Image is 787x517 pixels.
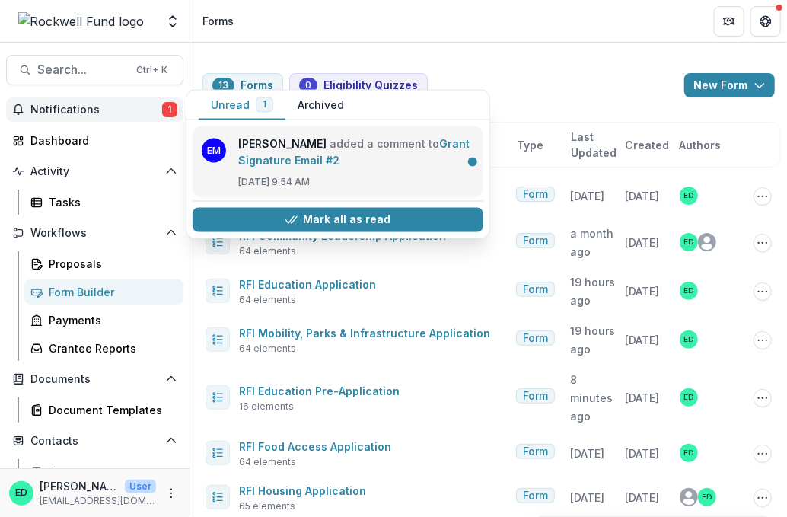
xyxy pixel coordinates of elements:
div: Estevan D. Delgado [683,394,693,401]
a: Grantee Reports [24,336,183,361]
span: Notifications [30,104,162,116]
p: User [125,480,156,493]
span: 1 [263,99,266,110]
div: Estevan D. Delgado [683,287,693,295]
div: Forms [202,13,234,29]
button: Mark all as read [193,208,483,232]
div: Document Templates [49,402,171,418]
span: [DATE] [625,391,659,404]
button: Options [754,445,772,463]
span: a month ago [571,227,614,258]
div: Estevan D. Delgado [683,336,693,343]
span: [DATE] [625,333,659,346]
a: Tasks [24,190,183,215]
button: Get Help [750,6,781,37]
button: Options [754,489,772,507]
button: Open Contacts [6,429,183,453]
img: Rockwell Fund logo [18,12,145,30]
button: New Form [684,73,775,97]
nav: breadcrumb [196,10,240,32]
div: Grantees [49,464,171,480]
span: 64 elements [239,244,296,258]
div: Form Builder [49,284,171,300]
span: 19 hours ago [571,324,616,356]
button: Options [754,389,772,407]
span: Form [523,188,548,201]
a: Document Templates [24,397,183,423]
div: Grantee Reports [49,340,171,356]
a: Proposals [24,251,183,276]
button: Unread [199,91,285,120]
span: 1 [162,102,177,117]
div: Estevan D. Delgado [683,192,693,199]
span: Form [523,332,548,345]
span: Last Updated [571,129,619,161]
span: [DATE] [625,190,659,203]
div: Payments [49,312,171,328]
button: Open Workflows [6,221,183,245]
span: Activity [30,165,159,178]
button: Open entity switcher [162,6,183,37]
div: Tasks [49,194,171,210]
span: Contacts [30,435,159,448]
button: Options [754,187,772,206]
span: 64 elements [239,293,296,307]
span: Form [523,235,548,247]
span: [DATE] [571,447,605,460]
span: 0 [305,80,311,91]
span: Form [523,283,548,296]
span: 13 [218,80,228,91]
span: Documents [30,373,159,386]
button: More [162,484,180,503]
div: Dashboard [30,132,171,148]
span: Authors [679,137,721,153]
p: [EMAIL_ADDRESS][DOMAIN_NAME] [40,494,156,508]
span: 65 elements [239,499,295,513]
a: RFI Housing Application [239,484,366,497]
span: Form [523,490,548,503]
a: Grant Signature Email #2 [238,137,470,167]
span: [DATE] [625,236,659,249]
button: Open Documents [6,367,183,391]
div: Proposals [49,256,171,272]
button: Options [754,282,772,301]
p: [PERSON_NAME] [40,478,119,494]
button: Options [754,234,772,252]
button: Eligibility Quizzes [289,73,428,97]
button: Open Activity [6,159,183,184]
svg: avatar [698,233,716,251]
div: Estevan D. Delgado [702,493,712,501]
span: 16 elements [239,400,294,413]
span: 64 elements [239,342,296,356]
span: Form [523,390,548,403]
span: [DATE] [571,491,605,504]
a: Payments [24,308,183,333]
a: RFI Education Application [239,278,376,291]
button: Notifications1 [6,97,183,122]
a: Dashboard [6,128,183,153]
span: [DATE] [625,491,659,504]
span: 19 hours ago [571,276,616,307]
span: Form [523,445,548,458]
a: RFI Food Access Application [239,440,391,453]
button: Archived [285,91,356,120]
span: [DATE] [625,447,659,460]
span: [DATE] [625,285,659,298]
a: Form Builder [24,279,183,305]
div: Estevan D. Delgado [683,238,693,246]
button: Options [754,331,772,349]
span: Workflows [30,227,159,240]
p: added a comment to [238,136,474,169]
svg: avatar [680,488,698,506]
a: RFI Mobility, Parks & Infrastructure Application [239,327,490,340]
span: Created [625,137,669,153]
span: Type [517,137,543,153]
span: Search... [37,62,127,77]
div: Estevan D. Delgado [683,449,693,457]
div: Estevan D. Delgado [15,488,27,498]
button: Partners [714,6,744,37]
span: 8 minutes ago [571,373,613,423]
a: RFI Education Pre-Application [239,385,400,397]
button: Search... [6,55,183,85]
button: Forms [202,73,283,97]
